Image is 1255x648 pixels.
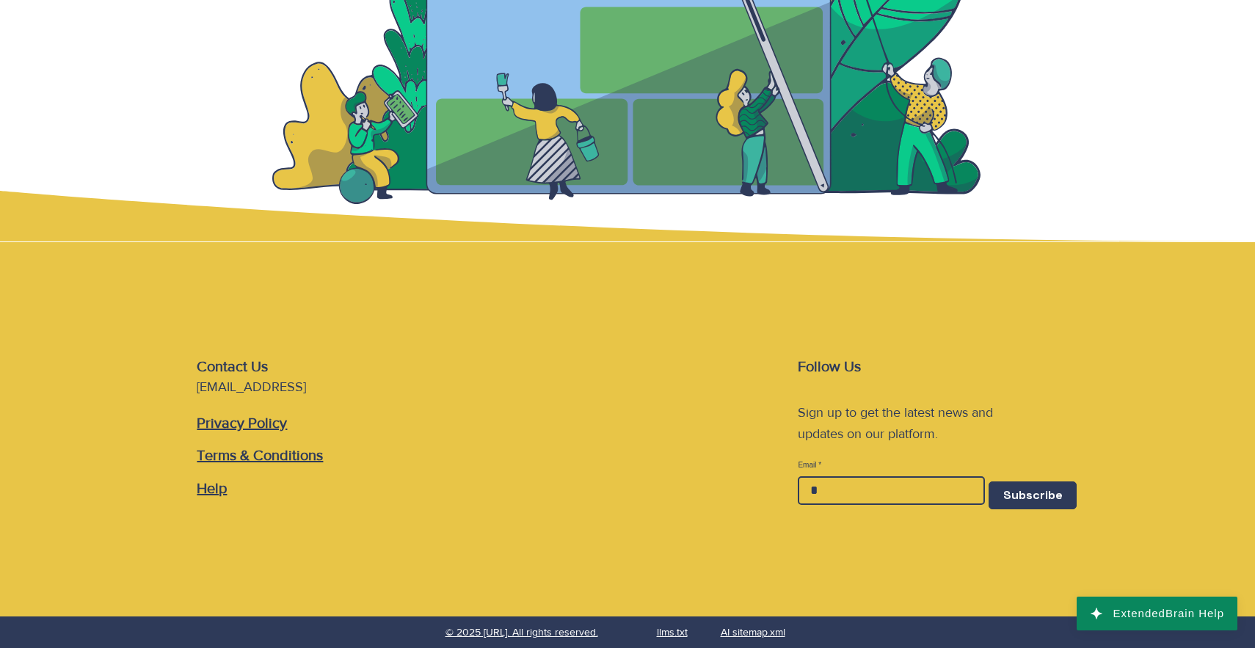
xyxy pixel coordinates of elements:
button: ExtendedBrain Help [1077,597,1237,630]
span: Subscribe [1003,487,1063,503]
a: llms.txt [657,626,688,638]
span: Follow Us [798,358,861,374]
p: Contact Us [197,356,346,376]
a: Help [197,480,227,496]
a: [EMAIL_ADDRESS] [197,379,306,394]
label: Email [798,462,985,469]
a: Terms & Conditions [197,447,323,463]
button: Subscribe [989,481,1077,509]
a: AI sitemap.xml [721,626,785,638]
a: Privacy Policy [197,415,287,431]
span: © 2025 [URL]. All rights reserved. [445,626,598,638]
p: Sign up to get the latest news and updates on our platform. [798,402,1038,445]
